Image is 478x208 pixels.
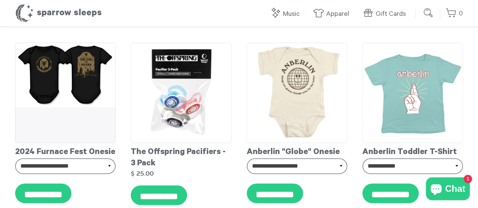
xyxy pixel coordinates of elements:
inbox-online-store-chat: Shopify online store chat [424,177,472,202]
a: Gift Cards [362,6,410,22]
div: The Offspring Pacifiers - 3 Pack [131,143,231,169]
h1: Sparrow Sleeps [15,4,102,23]
strong: $ 25.00 [131,170,154,177]
div: Anberlin "Globe" Onesie [247,143,347,158]
a: Music [270,6,303,22]
div: 2024 Furnace Fest Onesie [15,143,116,158]
img: Anberlin-Globe-Onesie_grande.jpg [247,43,347,143]
div: Anberlin Toddler T-Shirt [362,143,463,158]
input: Submit [421,5,436,20]
a: Apparel [313,6,353,22]
img: ScreenShot2024-11-15at10.25.13AM_grande.png [15,43,116,108]
img: TheOffspring-Pacifier3-Pack_grande.jpg [131,43,231,143]
a: 0 [446,6,463,22]
img: Anberlin_-_Fingers_Crossed_-_Toddler_T-shirt_grande.jpg [362,43,463,143]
